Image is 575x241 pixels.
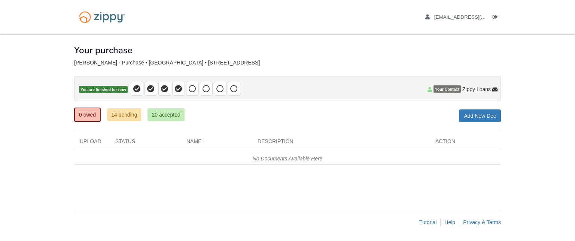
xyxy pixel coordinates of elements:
[419,219,436,225] a: Tutorial
[430,138,501,149] div: Action
[462,85,491,93] span: Zippy Loans
[434,14,520,20] span: cdgn1952@gmail.com
[74,45,133,55] h1: Your purchase
[147,108,184,121] a: 20 accepted
[463,219,501,225] a: Privacy & Terms
[181,138,252,149] div: Name
[253,156,323,162] em: No Documents Available Here
[74,108,101,122] a: 0 owed
[110,138,181,149] div: Status
[459,109,501,122] a: Add New Doc
[74,7,130,27] img: Logo
[444,219,455,225] a: Help
[79,86,128,93] span: You are finished for now
[493,14,501,22] a: Log out
[74,60,501,66] div: [PERSON_NAME] - Purchase • [GEOGRAPHIC_DATA] • [STREET_ADDRESS]
[252,138,430,149] div: Description
[107,108,141,121] a: 14 pending
[433,85,461,93] span: Your Contact
[74,138,110,149] div: Upload
[425,14,520,22] a: edit profile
